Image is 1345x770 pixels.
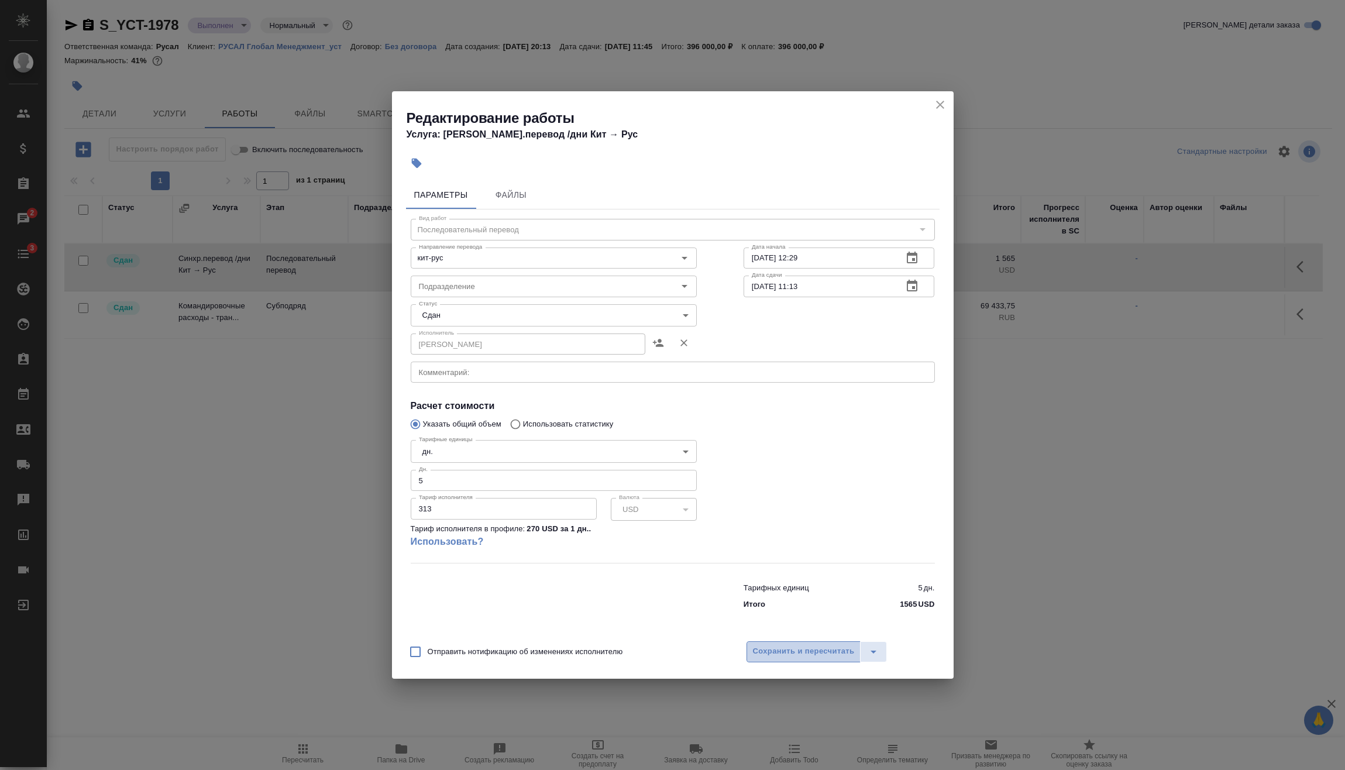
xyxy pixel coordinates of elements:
p: Итого [744,599,765,610]
button: Сдан [419,310,444,320]
div: дн. [411,440,697,462]
div: USD [611,498,697,520]
span: Отправить нотификацию об изменениях исполнителю [428,646,623,658]
button: Назначить [645,329,671,357]
button: Сохранить и пересчитать [747,641,861,662]
h4: Услуга: [PERSON_NAME].перевод /дни Кит → Рус [407,128,954,142]
p: 270 USD за 1 дн. . [527,523,591,535]
p: дн. [924,582,935,594]
span: Параметры [413,188,469,202]
button: Удалить [671,329,697,357]
div: Сдан [411,304,697,326]
button: Добавить тэг [404,150,429,176]
span: Файлы [483,188,539,202]
h4: Расчет стоимости [411,399,935,413]
button: Open [676,278,693,294]
button: дн. [419,446,436,456]
p: USD [919,599,935,610]
p: 5 [918,582,922,594]
h2: Редактирование работы [407,109,954,128]
span: Сохранить и пересчитать [753,645,855,658]
button: USD [619,504,642,514]
button: close [931,96,949,114]
a: Использовать? [411,535,697,549]
div: split button [747,641,888,662]
button: Open [676,250,693,266]
p: 1565 [900,599,917,610]
p: Тарифных единиц [744,582,809,594]
p: Тариф исполнителя в профиле: [411,523,525,535]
